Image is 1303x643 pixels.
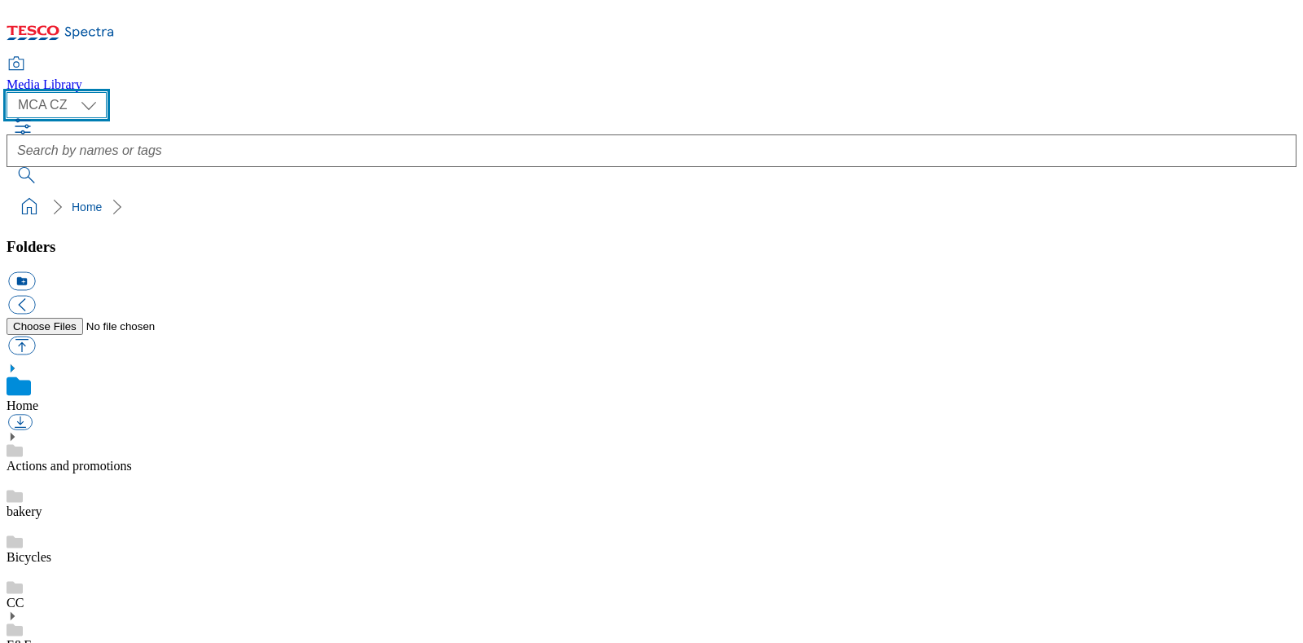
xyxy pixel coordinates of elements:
a: bakery [7,504,42,518]
a: home [16,194,42,220]
h3: Folders [7,238,1296,256]
a: Actions and promotions [7,459,132,473]
nav: breadcrumb [7,192,1296,222]
a: Media Library [7,58,82,92]
a: CC [7,596,24,610]
a: Home [72,200,102,214]
input: Search by names or tags [7,134,1296,167]
a: Home [7,399,38,412]
span: Media Library [7,77,82,91]
a: Bicycles [7,550,51,564]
